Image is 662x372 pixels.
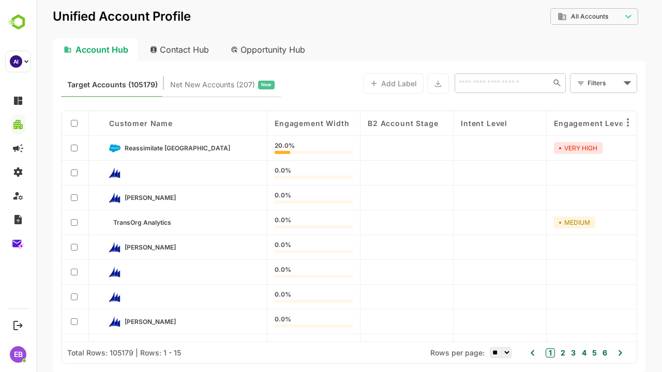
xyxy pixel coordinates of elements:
[553,347,561,359] button: 5
[225,78,235,91] span: New
[564,347,571,359] button: 6
[238,316,317,328] div: 0.0%
[332,119,402,128] span: B2 Account Stage
[238,291,317,303] div: 0.0%
[134,78,219,91] span: Net New Accounts ( 207 )
[88,243,140,251] span: Armstrong-Cabrera
[5,12,32,32] img: BambooboxLogoMark.f1c84d78b4c51b1a7b5f700c9845e183.svg
[106,38,182,61] div: Contact Hub
[543,347,550,359] button: 4
[521,12,585,21] div: All Accounts
[532,347,539,359] button: 3
[88,144,194,152] span: Reassimilate Argentina
[394,348,448,357] span: Rows per page:
[522,347,529,359] button: 2
[238,341,317,352] div: 0.0%
[535,13,572,20] span: All Accounts
[551,78,584,88] div: Filters
[238,217,317,228] div: 0.0%
[10,55,22,68] div: AI
[518,142,566,154] div: VERY HIGH
[238,167,317,179] div: 0.0%
[391,73,413,94] button: Export the selected data as CSV
[77,219,135,226] span: TransOrg Analytics
[73,119,137,128] span: Customer Name
[238,242,317,253] div: 0.0%
[518,216,559,228] div: MEDIUM
[10,346,26,363] div: EB
[514,7,602,27] div: All Accounts
[238,267,317,278] div: 0.0%
[31,348,145,357] div: Total Rows: 105179 | Rows: 1 - 15
[238,143,317,154] div: 20.0%
[238,119,313,128] span: Engagement Width
[11,318,25,332] button: Logout
[186,38,278,61] div: Opportunity Hub
[17,38,101,61] div: Account Hub
[425,119,471,128] span: Intent Level
[88,318,140,326] span: Hawkins-Crosby
[518,119,590,128] span: Engagement Level
[327,73,387,94] button: Add Label
[550,72,601,94] div: Filters
[31,78,122,91] span: Known accounts you’ve identified to target - imported from CRM, Offline upload, or promoted from ...
[17,10,155,23] p: Unified Account Profile
[509,348,519,358] button: 1
[88,194,140,202] span: Conner-Nguyen
[238,192,317,204] div: 0.0%
[134,78,238,91] div: Newly surfaced ICP-fit accounts from Intent, Website, LinkedIn, and other engagement signals.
